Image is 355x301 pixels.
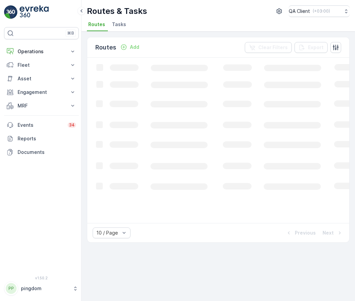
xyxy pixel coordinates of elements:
p: Routes & Tasks [87,6,147,17]
a: Reports [4,132,79,145]
span: v 1.50.2 [4,276,79,280]
img: logo [4,5,18,19]
p: Asset [18,75,65,82]
button: Fleet [4,58,79,72]
p: Engagement [18,89,65,96]
p: MRF [18,102,65,109]
p: Reports [18,135,76,142]
p: Next [323,229,334,236]
span: Routes [88,21,105,28]
p: Fleet [18,62,65,68]
p: Add [130,44,139,51]
p: pingdom [21,285,69,292]
button: QA Client(+03:00) [289,5,350,17]
button: Previous [285,229,316,237]
p: Previous [295,229,316,236]
p: Documents [18,149,76,156]
p: ⌘B [67,31,74,36]
span: Tasks [112,21,126,28]
p: Export [308,44,324,51]
button: Next [322,229,344,237]
button: Export [294,42,328,53]
div: PP [6,283,17,294]
button: Add [118,43,142,51]
p: 34 [69,122,75,128]
a: Documents [4,145,79,159]
p: Operations [18,48,65,55]
button: Operations [4,45,79,58]
img: logo_light-DOdMpM7g.png [20,5,49,19]
button: Clear Filters [245,42,292,53]
button: PPpingdom [4,281,79,296]
p: Routes [95,43,116,52]
p: ( +03:00 ) [313,8,330,14]
button: MRF [4,99,79,113]
a: Events34 [4,118,79,132]
button: Asset [4,72,79,85]
p: QA Client [289,8,310,15]
p: Events [18,122,64,128]
button: Engagement [4,85,79,99]
p: Clear Filters [258,44,288,51]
